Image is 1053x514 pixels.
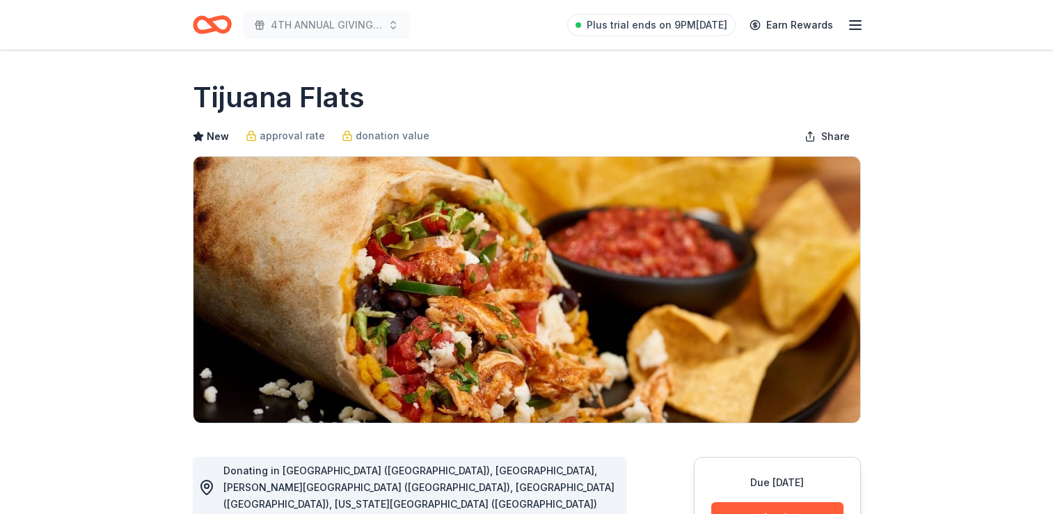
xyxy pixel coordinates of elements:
img: Image for Tijuana Flats [193,157,860,423]
button: 4TH ANNUAL GIVING THANKS IN THE COMMUNITY OUTREACH [243,11,410,39]
h1: Tijuana Flats [193,78,365,117]
a: donation value [342,127,429,144]
a: Home [193,8,232,41]
a: Earn Rewards [741,13,841,38]
span: Plus trial ends on 9PM[DATE] [587,17,727,33]
button: Share [793,123,861,150]
span: 4TH ANNUAL GIVING THANKS IN THE COMMUNITY OUTREACH [271,17,382,33]
div: Due [DATE] [711,474,844,491]
a: Plus trial ends on 9PM[DATE] [567,14,736,36]
span: Share [821,128,850,145]
a: approval rate [246,127,325,144]
span: New [207,128,229,145]
span: Donating in [GEOGRAPHIC_DATA] ([GEOGRAPHIC_DATA]), [GEOGRAPHIC_DATA], [PERSON_NAME][GEOGRAPHIC_DA... [223,465,615,510]
span: approval rate [260,127,325,144]
span: donation value [356,127,429,144]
